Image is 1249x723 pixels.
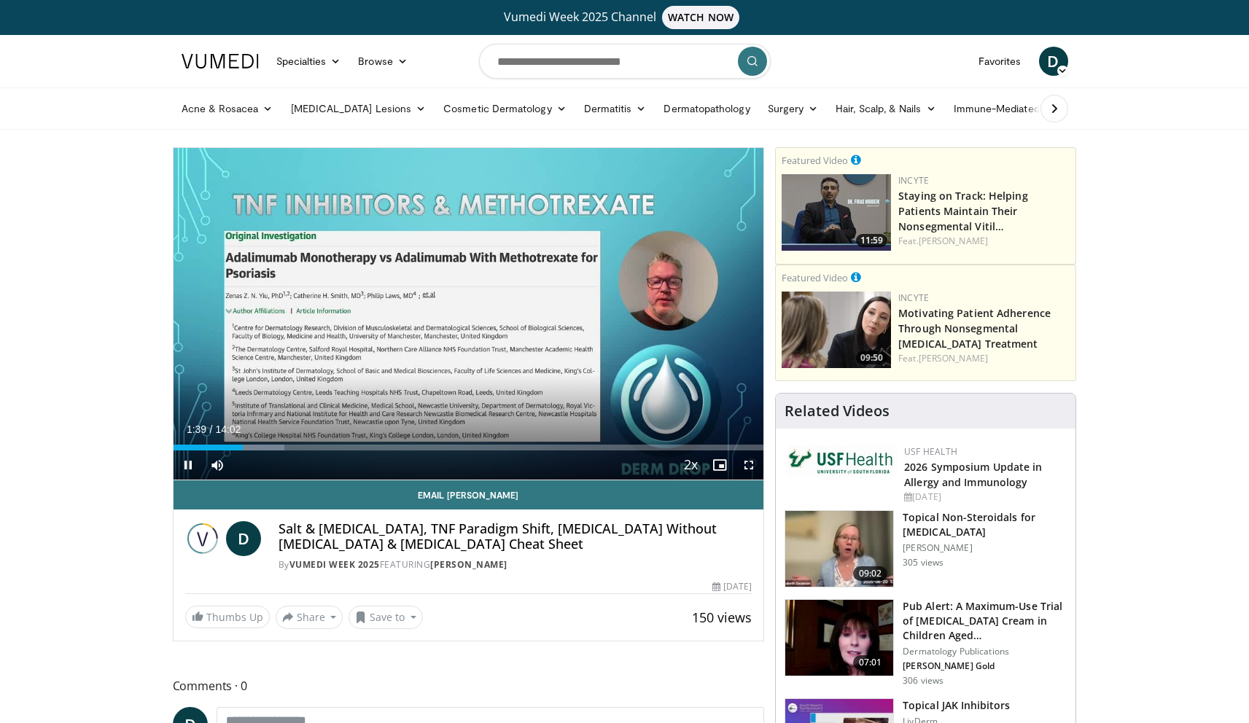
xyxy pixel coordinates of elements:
a: Staying on Track: Helping Patients Maintain Their Nonsegmental Vitil… [898,189,1028,233]
button: Fullscreen [734,450,763,480]
p: [PERSON_NAME] [903,542,1067,554]
img: 34a4b5e7-9a28-40cd-b963-80fdb137f70d.150x105_q85_crop-smart_upscale.jpg [785,511,893,587]
div: [DATE] [904,491,1064,504]
img: Vumedi Week 2025 [185,521,220,556]
h3: Topical JAK Inhibitors [903,698,1010,713]
a: Favorites [970,47,1030,76]
h4: Salt & [MEDICAL_DATA], TNF Paradigm Shift, [MEDICAL_DATA] Without [MEDICAL_DATA] & [MEDICAL_DATA]... [279,521,752,552]
div: Feat. [898,352,1070,365]
a: Motivating Patient Adherence Through Nonsegmental [MEDICAL_DATA] Treatment [898,306,1051,351]
span: WATCH NOW [662,6,739,29]
button: Playback Rate [676,450,705,480]
button: Enable picture-in-picture mode [705,450,734,480]
button: Save to [349,606,423,629]
a: 11:59 [782,174,891,251]
a: [PERSON_NAME] [919,352,988,364]
a: Dermatitis [575,94,655,123]
img: 6ba8804a-8538-4002-95e7-a8f8012d4a11.png.150x105_q85_autocrop_double_scale_upscale_version-0.2.jpg [787,445,897,477]
h3: Pub Alert: A Maximum-Use Trial of [MEDICAL_DATA] Cream in Children Aged… [903,599,1067,643]
h3: Topical Non-Steroidals for [MEDICAL_DATA] [903,510,1067,539]
a: Acne & Rosacea [173,94,282,123]
span: Comments 0 [173,676,765,695]
small: Featured Video [782,271,848,284]
p: 305 views [903,557,943,568]
a: Thumbs Up [185,606,270,628]
span: 11:59 [856,234,887,247]
div: By FEATURING [279,558,752,571]
a: [PERSON_NAME] [430,558,507,571]
small: Featured Video [782,154,848,167]
a: Vumedi Week 2025 [289,558,380,571]
a: Incyte [898,174,929,187]
img: VuMedi Logo [182,54,259,69]
a: [MEDICAL_DATA] Lesions [282,94,435,123]
div: Progress Bar [174,445,764,450]
span: 150 views [692,609,752,626]
a: Hair, Scalp, & Nails [827,94,944,123]
a: Incyte [898,292,929,304]
a: [PERSON_NAME] [919,235,988,247]
input: Search topics, interventions [479,44,771,79]
div: Feat. [898,235,1070,248]
button: Mute [203,450,232,480]
a: 2026 Symposium Update in Allergy and Immunology [904,460,1042,489]
span: 09:50 [856,351,887,364]
a: Vumedi Week 2025 ChannelWATCH NOW [184,6,1066,29]
span: / [210,423,213,435]
p: 306 views [903,675,943,687]
span: 14:02 [215,423,241,435]
span: 07:01 [853,655,888,670]
img: fe0751a3-754b-4fa7-bfe3-852521745b57.png.150x105_q85_crop-smart_upscale.jpg [782,174,891,251]
a: Browse [349,47,416,76]
button: Pause [174,450,203,480]
p: [PERSON_NAME] Gold [903,660,1067,672]
button: Share [276,606,343,629]
a: Email [PERSON_NAME] [174,480,764,509]
video-js: Video Player [174,148,764,480]
a: 07:01 Pub Alert: A Maximum-Use Trial of [MEDICAL_DATA] Cream in Children Aged… Dermatology Public... [785,599,1067,687]
span: 1:39 [187,423,206,435]
a: 09:50 [782,292,891,368]
a: USF Health [904,445,957,458]
a: Cosmetic Dermatology [435,94,575,123]
a: 09:02 Topical Non-Steroidals for [MEDICAL_DATA] [PERSON_NAME] 305 views [785,510,1067,587]
img: e32a16a8-af25-496d-a4dc-7481d4d640ca.150x105_q85_crop-smart_upscale.jpg [785,600,893,676]
a: Surgery [759,94,828,123]
img: 39505ded-af48-40a4-bb84-dee7792dcfd5.png.150x105_q85_crop-smart_upscale.jpg [782,292,891,368]
a: Immune-Mediated [945,94,1063,123]
a: D [1039,47,1068,76]
a: D [226,521,261,556]
div: [DATE] [712,580,752,593]
a: Specialties [268,47,350,76]
h4: Related Videos [785,402,890,420]
span: 09:02 [853,566,888,581]
p: Dermatology Publications [903,646,1067,657]
a: Dermatopathology [655,94,758,123]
